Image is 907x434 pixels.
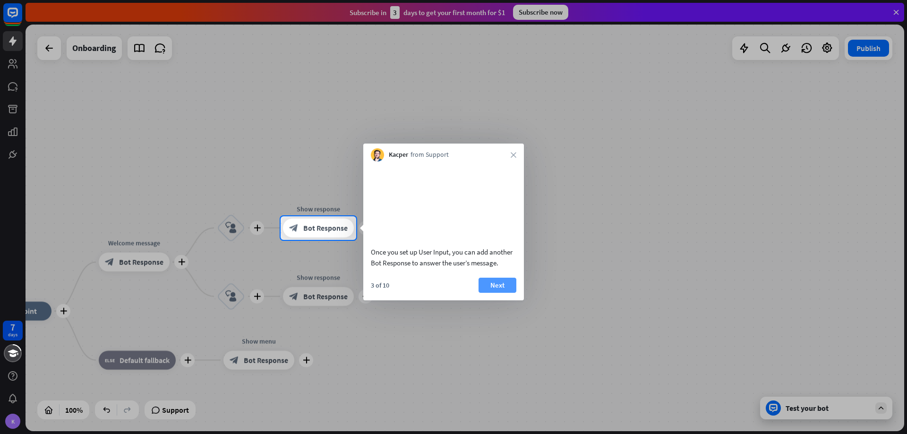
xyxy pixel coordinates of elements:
div: 3 of 10 [371,281,389,289]
button: Next [479,278,516,293]
span: from Support [411,150,449,160]
i: close [511,152,516,158]
span: Kacper [389,150,408,160]
button: Open LiveChat chat widget [8,4,36,32]
i: block_bot_response [289,223,299,233]
div: Once you set up User Input, you can add another Bot Response to answer the user’s message. [371,247,516,268]
span: Bot Response [303,223,348,233]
